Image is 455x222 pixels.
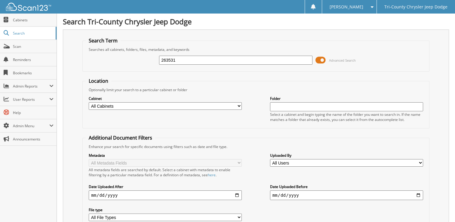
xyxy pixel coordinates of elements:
legend: Additional Document Filters [86,134,155,141]
input: end [270,190,423,200]
span: Bookmarks [13,70,54,76]
span: Admin Reports [13,84,49,89]
label: Cabinet [89,96,242,101]
label: Folder [270,96,423,101]
input: start [89,190,242,200]
span: Reminders [13,57,54,62]
span: Scan [13,44,54,49]
div: Select a cabinet and begin typing the name of the folder you want to search in. If the name match... [270,112,423,122]
legend: Location [86,78,111,84]
label: Metadata [89,153,242,158]
iframe: Chat Widget [425,193,455,222]
div: Enhance your search for specific documents using filters such as date and file type. [86,144,426,149]
span: Search [13,31,53,36]
label: File type [89,207,242,212]
label: Date Uploaded Before [270,184,423,189]
span: Help [13,110,54,115]
div: Optionally limit your search to a particular cabinet or folder [86,87,426,92]
span: [PERSON_NAME] [330,5,363,9]
h1: Search Tri-County Chrysler Jeep Dodge [63,17,449,26]
span: Announcements [13,137,54,142]
img: scan123-logo-white.svg [6,3,51,11]
div: All metadata fields are searched by default. Select a cabinet with metadata to enable filtering b... [89,167,242,177]
span: Cabinets [13,17,54,23]
a: here [208,172,216,177]
span: User Reports [13,97,49,102]
span: Tri-County Chrysler Jeep Dodge [384,5,447,9]
legend: Search Term [86,37,121,44]
span: Admin Menu [13,123,49,128]
label: Uploaded By [270,153,423,158]
span: Advanced Search [329,58,356,63]
label: Date Uploaded After [89,184,242,189]
div: Searches all cabinets, folders, files, metadata, and keywords [86,47,426,52]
